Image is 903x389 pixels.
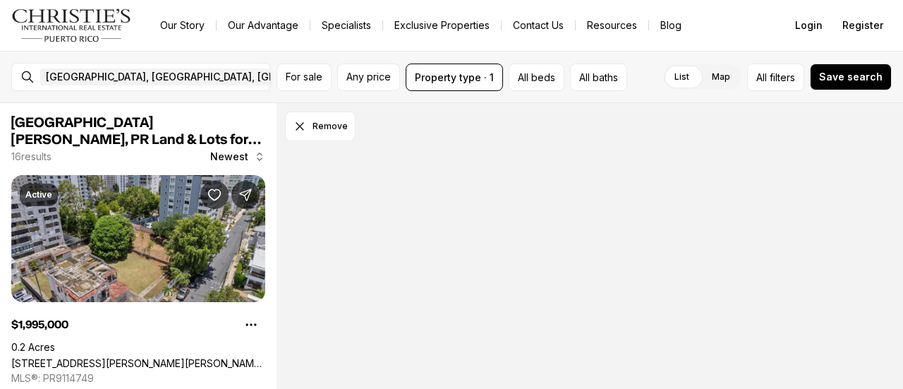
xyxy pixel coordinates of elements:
[11,116,261,164] span: [GEOGRAPHIC_DATA][PERSON_NAME], PR Land & Lots for Sale
[277,64,332,91] button: For sale
[346,71,391,83] span: Any price
[237,311,265,339] button: Property options
[406,64,503,91] button: Property type · 1
[217,16,310,35] a: Our Advantage
[46,71,358,83] span: [GEOGRAPHIC_DATA], [GEOGRAPHIC_DATA], [GEOGRAPHIC_DATA]
[231,181,260,209] button: Share Property
[842,20,883,31] span: Register
[663,64,701,90] label: List
[310,16,382,35] a: Specialists
[810,64,892,90] button: Save search
[149,16,216,35] a: Our Story
[502,16,575,35] button: Contact Us
[834,11,892,40] button: Register
[570,64,627,91] button: All baths
[286,71,322,83] span: For sale
[210,151,248,162] span: Newest
[787,11,831,40] button: Login
[649,16,693,35] a: Blog
[701,64,741,90] label: Map
[202,143,274,171] button: Newest
[11,151,51,162] p: 16 results
[770,70,795,85] span: filters
[337,64,400,91] button: Any price
[25,189,52,201] p: Active
[200,181,229,209] button: Save Property: 72 CALLE MANUEL RODRIGUEZ SERRA
[747,64,804,91] button: Allfilters
[576,16,648,35] a: Resources
[285,112,356,141] button: Dismiss drawing
[11,357,265,369] a: 72 CALLE MANUEL RODRIGUEZ SERRA, SAN JUAN PR, 00907
[509,64,564,91] button: All beds
[11,8,132,42] img: logo
[819,71,883,83] span: Save search
[756,70,767,85] span: All
[383,16,501,35] a: Exclusive Properties
[795,20,823,31] span: Login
